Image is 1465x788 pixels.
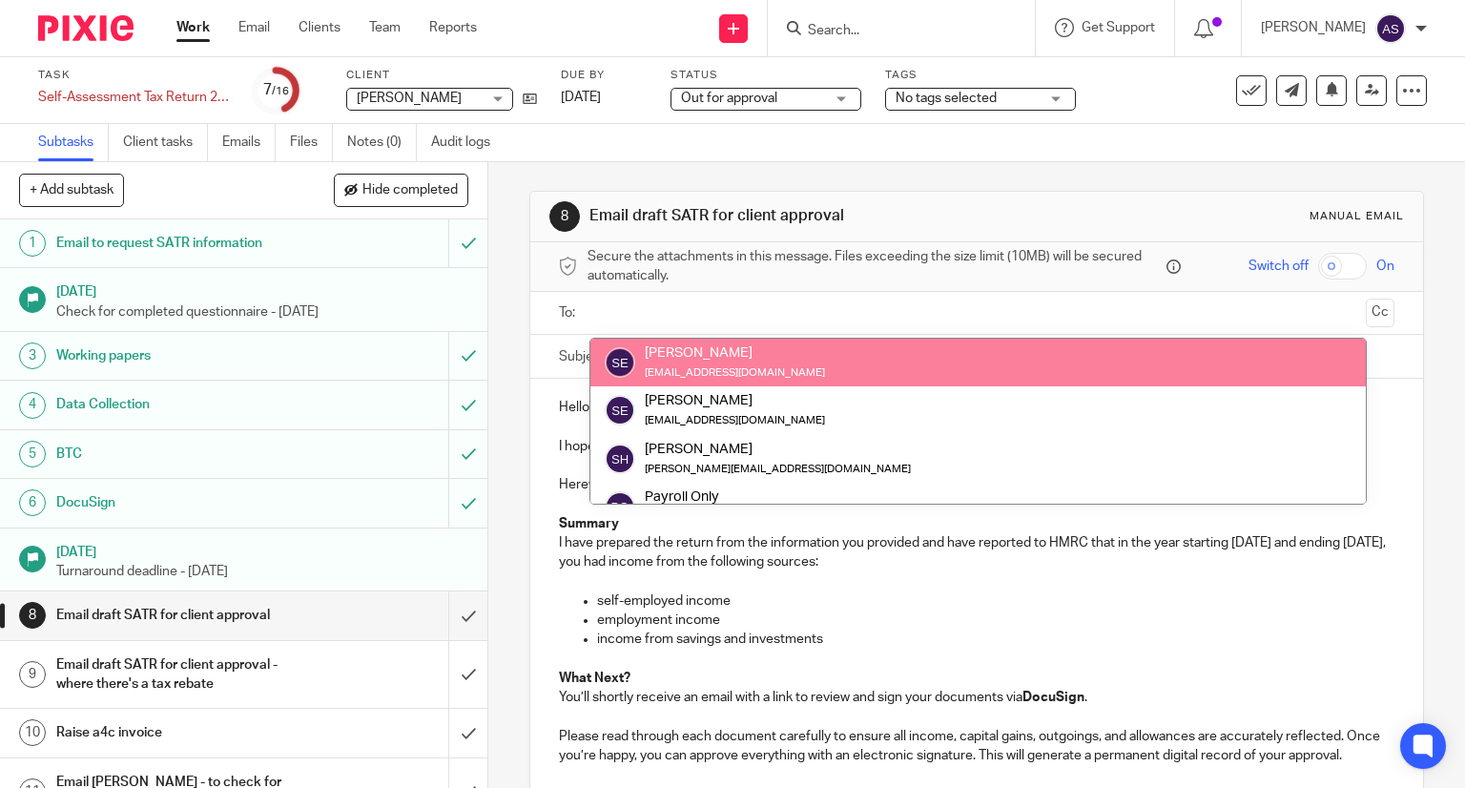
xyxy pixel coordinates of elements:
strong: Summary [559,517,619,530]
div: 6 [19,489,46,516]
strong: DocuSign [1022,691,1084,704]
h1: Raise a4c invoice [56,718,305,747]
a: Audit logs [431,124,505,161]
h1: Working papers [56,342,305,370]
img: Pixie [38,15,134,41]
h1: [DATE] [56,278,468,301]
label: Status [671,68,861,83]
a: Emails [222,124,276,161]
div: 8 [549,201,580,232]
label: Tags [885,68,1076,83]
button: Hide completed [334,174,468,206]
span: Get Support [1082,21,1155,34]
p: income from savings and investments [597,630,1395,649]
div: 5 [19,441,46,467]
strong: What Next? [559,672,630,685]
div: [PERSON_NAME] [645,391,825,410]
a: Files [290,124,333,161]
a: Notes (0) [347,124,417,161]
img: svg%3E [605,491,635,522]
h1: Data Collection [56,390,305,419]
span: Secure the attachments in this message. Files exceeding the size limit (10MB) will be secured aut... [588,247,1163,286]
h1: DocuSign [56,488,305,517]
p: [PERSON_NAME] [1261,18,1366,37]
span: On [1376,257,1394,276]
h1: [DATE] [56,538,468,562]
img: svg%3E [605,347,635,378]
a: Client tasks [123,124,208,161]
div: 9 [19,661,46,688]
img: svg%3E [605,444,635,474]
label: Subject: [559,347,609,366]
span: Switch off [1248,257,1309,276]
p: Herewith, I have attached the amended personal tax return for 2024/25. [559,475,1395,494]
span: [PERSON_NAME] [357,92,462,105]
button: Cc [1366,299,1394,327]
input: Search [806,23,978,40]
label: Client [346,68,537,83]
a: Clients [299,18,340,37]
h1: Email draft SATR for client approval - where there's a tax rebate [56,651,305,699]
small: /16 [272,86,289,96]
p: I have prepared the return from the information you provided and have reported to HMRC that in th... [559,533,1395,572]
div: Payroll Only [645,487,825,507]
div: 10 [19,719,46,746]
span: Hide completed [362,183,458,198]
span: [DATE] [561,91,601,104]
small: [EMAIL_ADDRESS][DOMAIN_NAME] [645,415,825,425]
p: Please read through each document carefully to ensure all income, capital gains, outgoings, and a... [559,727,1395,766]
div: 3 [19,342,46,369]
a: Reports [429,18,477,37]
p: You’ll shortly receive an email with a link to review and sign your documents via . [559,688,1395,707]
p: self-employed income [597,591,1395,611]
span: Out for approval [681,92,777,105]
h1: Email draft SATR for client approval [589,206,1017,226]
button: + Add subtask [19,174,124,206]
div: 7 [263,79,289,101]
span: No tags selected [896,92,997,105]
p: Turnaround deadline - [DATE] [56,562,468,581]
div: [PERSON_NAME] [645,439,911,458]
img: svg%3E [1375,13,1406,44]
p: employment income [597,611,1395,630]
label: To: [559,303,580,322]
label: Due by [561,68,647,83]
div: 4 [19,392,46,419]
div: Self-Assessment Tax Return 2025 [38,88,229,107]
h1: BTC [56,440,305,468]
h1: Email to request SATR information [56,229,305,258]
div: [PERSON_NAME] [645,343,825,363]
p: I hope you are well. [559,437,1395,456]
a: Team [369,18,401,37]
p: Hello [PERSON_NAME], [559,398,1395,417]
a: Work [176,18,210,37]
a: Email [238,18,270,37]
a: Subtasks [38,124,109,161]
small: [PERSON_NAME][EMAIL_ADDRESS][DOMAIN_NAME] [645,464,911,474]
small: [EMAIL_ADDRESS][DOMAIN_NAME] [645,367,825,378]
div: 1 [19,230,46,257]
p: Check for completed questionnaire - [DATE] [56,302,468,321]
img: svg%3E [605,395,635,425]
div: Manual email [1310,209,1404,224]
label: Task [38,68,229,83]
div: 8 [19,602,46,629]
h1: Email draft SATR for client approval [56,601,305,630]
